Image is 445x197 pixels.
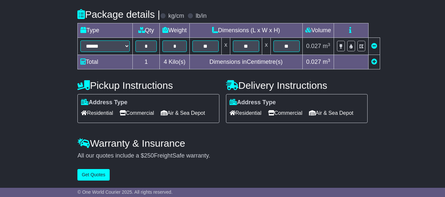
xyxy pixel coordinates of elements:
[78,55,133,69] td: Total
[268,108,302,118] span: Commercial
[328,42,330,47] sup: 3
[161,108,205,118] span: Air & Sea Depot
[78,23,133,38] td: Type
[133,23,160,38] td: Qty
[77,152,368,160] div: All our quotes include a $ FreightSafe warranty.
[189,23,302,38] td: Dimensions (L x W x H)
[77,169,110,181] button: Get Quotes
[77,138,368,149] h4: Warranty & Insurance
[306,43,321,49] span: 0.027
[144,152,154,159] span: 250
[323,59,330,65] span: m
[328,58,330,63] sup: 3
[81,108,113,118] span: Residential
[120,108,154,118] span: Commercial
[221,38,230,55] td: x
[164,59,167,65] span: 4
[133,55,160,69] td: 1
[371,59,377,65] a: Add new item
[81,99,127,106] label: Address Type
[306,59,321,65] span: 0.027
[77,9,160,20] h4: Package details |
[230,108,262,118] span: Residential
[196,12,207,20] label: lb/in
[226,80,368,91] h4: Delivery Instructions
[323,43,330,49] span: m
[77,80,219,91] h4: Pickup Instructions
[77,189,173,195] span: © One World Courier 2025. All rights reserved.
[189,55,302,69] td: Dimensions in Centimetre(s)
[230,99,276,106] label: Address Type
[168,12,184,20] label: kg/cm
[309,108,353,118] span: Air & Sea Depot
[160,55,190,69] td: Kilo(s)
[302,23,334,38] td: Volume
[371,43,377,49] a: Remove this item
[160,23,190,38] td: Weight
[262,38,270,55] td: x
